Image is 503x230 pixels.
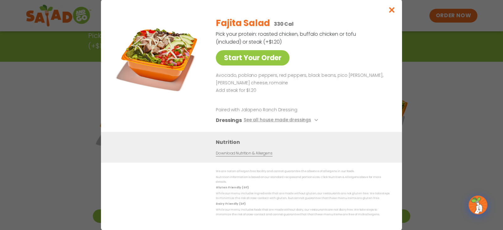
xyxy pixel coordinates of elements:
p: Nutrition information is based on our standard recipes and portion sizes. Click Nutrition & Aller... [216,175,389,185]
p: We are not an allergen free facility and cannot guarantee the absence of allergens in our foods. [216,169,389,174]
p: 330 Cal [274,20,294,28]
p: Add steak for $1.20 [216,87,387,94]
h3: Dressings [216,117,242,124]
p: While our menu includes foods that are made without dairy, our restaurants are not dairy free. We... [216,207,389,217]
p: Pick your protein: roasted chicken, buffalo chicken or tofu (included) or steak (+$1.20) [216,30,357,46]
img: wpChatIcon [469,196,487,214]
a: Download Nutrition & Allergens [216,151,272,157]
h2: Fajita Salad [216,17,270,30]
a: Start Your Order [216,50,289,65]
p: Paired with Jalapeno Ranch Dressing [216,107,332,113]
img: Featured product photo for Fajita Salad [115,12,203,100]
h3: Nutrition [216,139,393,146]
p: Avocado, poblano peppers, red peppers, black beans, pico [PERSON_NAME], [PERSON_NAME] cheese, rom... [216,72,387,87]
button: See all house made dressings [244,117,320,124]
strong: Gluten Friendly (GF) [216,186,248,190]
strong: Dairy Friendly (DF) [216,202,245,206]
p: While our menu includes ingredients that are made without gluten, our restaurants are not gluten ... [216,191,389,201]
